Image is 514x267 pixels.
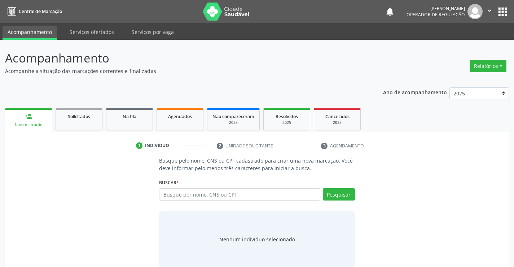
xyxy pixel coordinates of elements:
[467,4,483,19] img: img
[383,87,447,96] p: Ano de acompanhamento
[219,236,295,243] div: Nenhum indivíduo selecionado
[5,5,62,17] a: Central de Marcação
[19,8,62,14] span: Central de Marcação
[483,4,496,19] button: 
[68,113,90,120] span: Solicitados
[407,12,465,18] span: Operador de regulação
[486,7,493,14] i: 
[276,113,298,120] span: Resolvidos
[25,112,32,120] div: person_add
[496,5,509,18] button: apps
[323,188,355,201] button: Pesquisar
[145,142,169,149] div: Indivíduo
[212,120,254,125] div: 2025
[159,177,179,188] label: Buscar
[212,113,254,120] span: Não compareceram
[269,120,305,125] div: 2025
[325,113,350,120] span: Cancelados
[10,122,47,128] div: Nova marcação
[319,120,355,125] div: 2025
[385,7,395,17] button: notifications
[159,157,355,172] p: Busque pelo nome, CNS ou CPF cadastrado para criar uma nova marcação. Você deve informar pelo men...
[168,113,192,120] span: Agendados
[136,142,142,149] div: 1
[3,26,57,40] a: Acompanhamento
[123,113,136,120] span: Na fila
[407,5,465,12] div: [PERSON_NAME]
[5,49,358,67] p: Acompanhamento
[127,26,179,38] a: Serviços por vaga
[470,60,506,72] button: Relatórios
[65,26,119,38] a: Serviços ofertados
[5,67,358,75] p: Acompanhe a situação das marcações correntes e finalizadas
[159,188,320,201] input: Busque por nome, CNS ou CPF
